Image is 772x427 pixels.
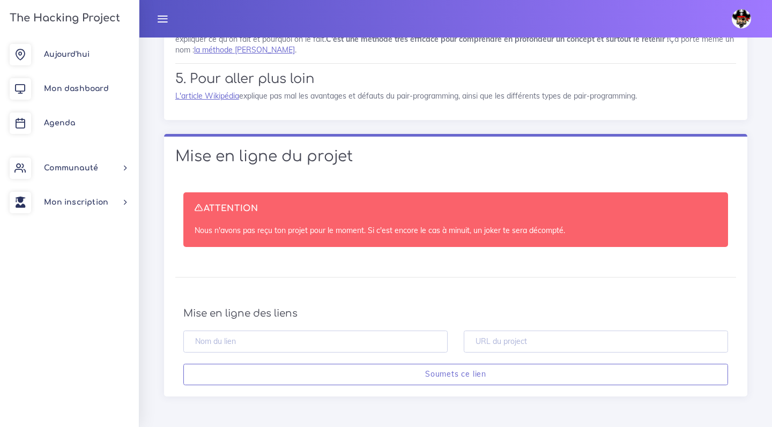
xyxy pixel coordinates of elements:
[44,119,75,127] span: Agenda
[326,34,669,44] strong: C'est une méthode très efficace pour comprendre en profondeur un concept et surtout le retenir !
[44,164,98,172] span: Communauté
[175,91,736,101] p: explique pas mal les avantages et défauts du pair-programming, ainsi que les différents types de ...
[183,331,448,353] input: Nom du lien
[464,331,728,353] input: URL du project
[732,9,751,28] img: avatar
[6,12,120,24] h3: The Hacking Project
[175,91,239,101] a: L'article Wikipédia
[44,50,90,58] span: Aujourd'hui
[183,364,728,386] input: Soumets ce lien
[194,45,295,55] a: la méthode [PERSON_NAME]
[44,85,109,93] span: Mon dashboard
[183,308,728,319] h4: Mise en ligne des liens
[44,198,108,206] span: Mon inscription
[175,71,736,87] h2: 5. Pour aller plus loin
[195,225,717,236] p: Nous n'avons pas reçu ton projet pour le moment. Si c'est encore le cas à minuit, un joker te ser...
[195,204,717,214] h4: ATTENTION
[175,148,736,166] h1: Mise en ligne du projet
[175,23,736,56] p: Pourtant c'est une erreur ! Ne pas coder dans son coin, c'est l'occasion d'aider son camarade à c...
